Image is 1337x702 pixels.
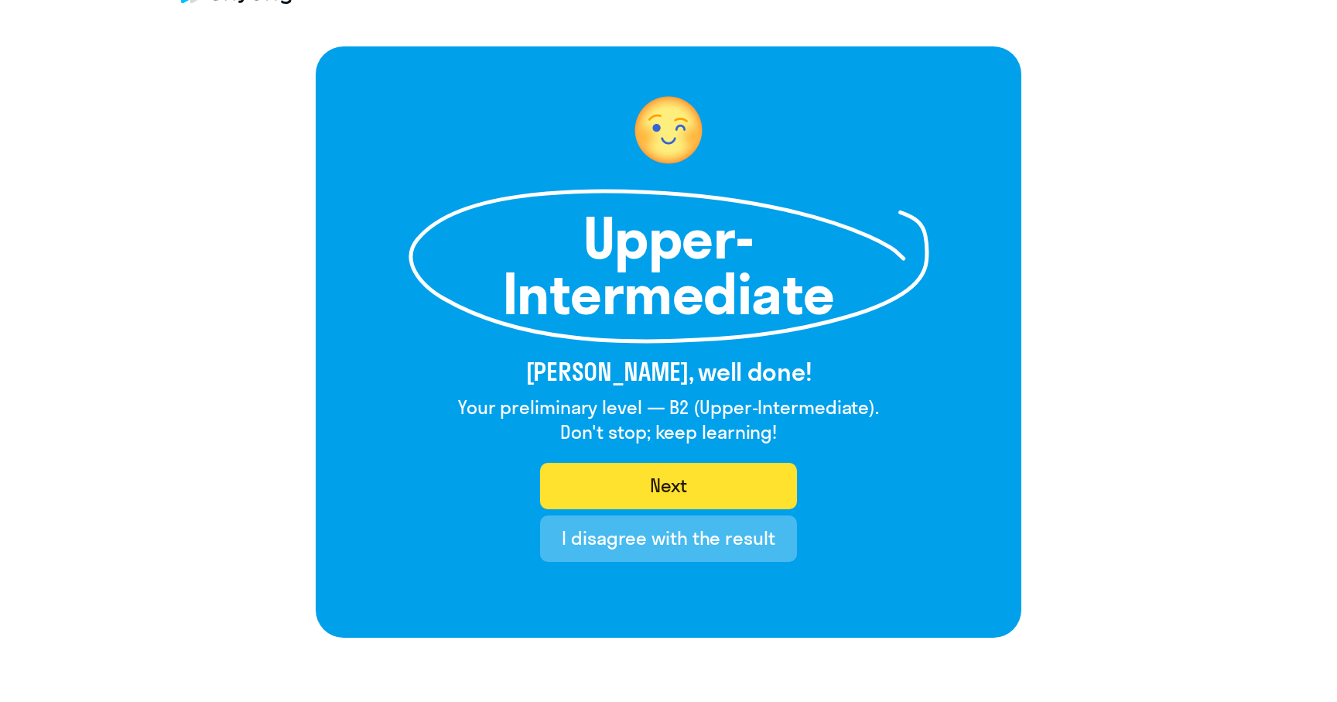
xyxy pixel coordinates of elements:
[458,356,879,387] h3: [PERSON_NAME], well done!
[540,463,796,509] button: Next
[491,211,846,322] h1: Upper-Intermediate
[562,526,775,550] div: I disagree with the result
[650,473,688,498] div: Next
[622,84,715,176] img: level
[458,419,879,444] h4: Don't stop; keep learning!
[458,395,879,419] h4: Your preliminary level — B2 (Upper-Intermediate).
[540,515,796,562] button: I disagree with the result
